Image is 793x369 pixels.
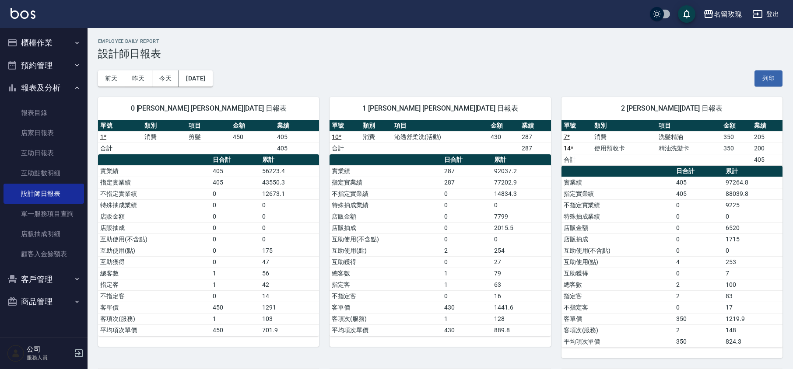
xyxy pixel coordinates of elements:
th: 日合計 [674,166,723,177]
button: 報表及分析 [4,77,84,99]
button: 預約管理 [4,54,84,77]
td: 客項次(服務) [561,324,674,336]
td: 56223.4 [260,165,319,177]
th: 項目 [186,120,231,132]
th: 日合計 [211,154,260,166]
td: 0 [211,233,260,245]
th: 類別 [142,120,186,132]
td: 不指定實業績 [561,199,674,211]
td: 1715 [723,233,782,245]
td: 100 [723,279,782,290]
button: save [678,5,695,23]
td: 824.3 [723,336,782,347]
td: 97264.8 [723,177,782,188]
td: 合計 [98,143,142,154]
td: 175 [260,245,319,256]
td: 指定實業績 [330,177,442,188]
td: 4 [674,256,723,268]
td: 405 [211,177,260,188]
td: 350 [721,143,752,154]
td: 12673.1 [260,188,319,199]
td: 剪髮 [186,131,231,143]
td: 消費 [361,131,392,143]
td: 77202.9 [492,177,551,188]
button: 今天 [152,70,179,87]
img: Logo [11,8,35,19]
th: 類別 [361,120,392,132]
td: 350 [674,336,723,347]
td: 客單價 [330,302,442,313]
button: 昨天 [125,70,152,87]
span: 2 [PERSON_NAME][DATE] 日報表 [572,104,772,113]
td: 450 [211,302,260,313]
button: 客戶管理 [4,268,84,291]
td: 287 [442,177,491,188]
td: 店販抽成 [98,222,211,233]
th: 項目 [656,120,721,132]
td: 精油洗髮卡 [656,143,721,154]
td: 16 [492,290,551,302]
td: 店販金額 [98,211,211,222]
a: 單一服務項目查詢 [4,204,84,224]
td: 0 [211,222,260,233]
td: 103 [260,313,319,324]
td: 148 [723,324,782,336]
td: 互助使用(點) [98,245,211,256]
td: 430 [488,131,519,143]
td: 1 [211,268,260,279]
th: 日合計 [442,154,491,166]
td: 0 [211,211,260,222]
td: 2 [674,279,723,290]
th: 業績 [752,120,782,132]
td: 0 [674,233,723,245]
td: 1441.6 [492,302,551,313]
td: 消費 [592,131,657,143]
td: 128 [492,313,551,324]
th: 單號 [561,120,592,132]
td: 0 [442,256,491,268]
td: 實業績 [330,165,442,177]
td: 1 [442,279,491,290]
td: 889.8 [492,324,551,336]
td: 店販金額 [561,222,674,233]
td: 總客數 [330,268,442,279]
th: 類別 [592,120,657,132]
td: 17 [723,302,782,313]
th: 業績 [275,120,319,132]
td: 不指定實業績 [330,188,442,199]
th: 項目 [392,120,489,132]
td: 287 [519,131,551,143]
td: 0 [442,199,491,211]
td: 平均項次單價 [561,336,674,347]
td: 特殊抽成業績 [98,199,211,211]
th: 單號 [330,120,361,132]
button: 登出 [749,6,782,22]
td: 2 [442,245,491,256]
td: 92037.2 [492,165,551,177]
span: 1 [PERSON_NAME] [PERSON_NAME][DATE] 日報表 [340,104,540,113]
td: 平均項次單價 [330,324,442,336]
td: 254 [492,245,551,256]
td: 店販抽成 [561,233,674,245]
td: 430 [442,324,491,336]
td: 互助使用(不含點) [330,233,442,245]
td: 27 [492,256,551,268]
table: a dense table [561,120,782,166]
td: 0 [442,188,491,199]
td: 0 [674,245,723,256]
td: 253 [723,256,782,268]
table: a dense table [330,120,551,154]
td: 不指定客 [98,290,211,302]
td: 指定客 [98,279,211,290]
button: 商品管理 [4,290,84,313]
td: 0 [674,268,723,279]
td: 消費 [142,131,186,143]
th: 金額 [231,120,275,132]
td: 平均項次單價 [98,324,211,336]
td: 沁透舒柔洗(活動) [392,131,489,143]
td: 450 [231,131,275,143]
td: 0 [211,256,260,268]
td: 0 [442,290,491,302]
img: Person [7,345,25,362]
td: 實業績 [561,177,674,188]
